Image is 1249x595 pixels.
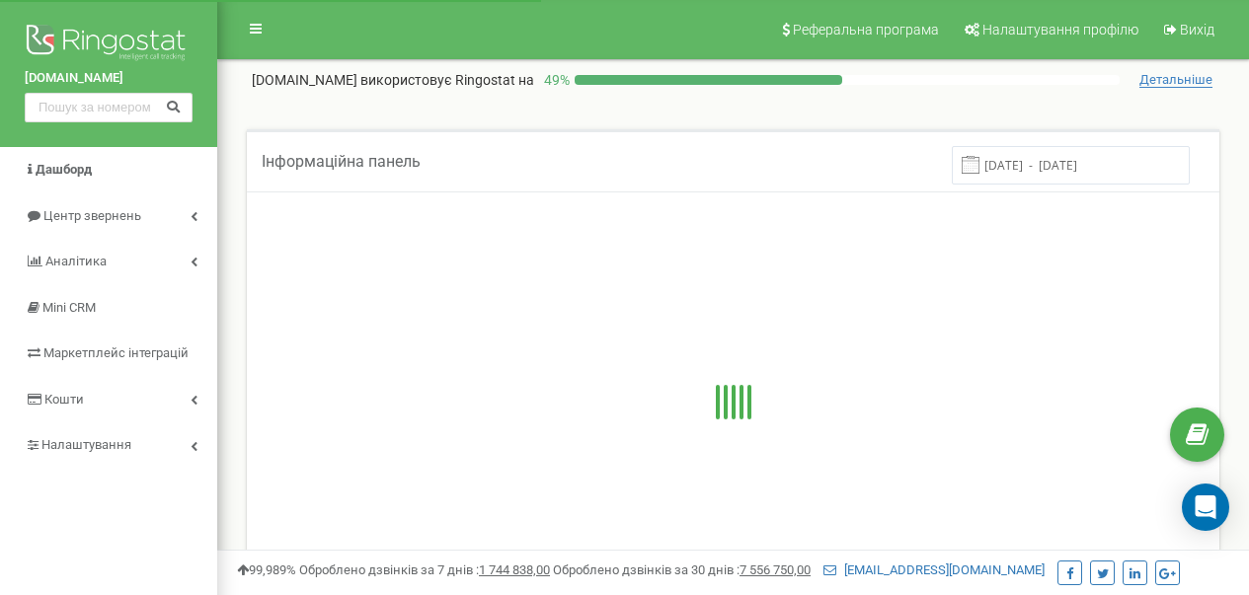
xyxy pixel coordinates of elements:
u: 1 744 838,00 [479,562,550,577]
span: Центр звернень [43,208,141,223]
img: Ringostat logo [25,20,193,69]
span: 99,989% [237,562,296,577]
span: Налаштування профілю [982,22,1138,37]
span: Дашборд [36,162,92,177]
span: Інформаційна панель [262,152,421,171]
span: Кошти [44,392,84,407]
p: [DOMAIN_NAME] [252,70,534,90]
span: Вихід [1180,22,1214,37]
p: 49 % [534,70,575,90]
span: Аналiтика [45,254,107,268]
a: [DOMAIN_NAME] [25,69,193,88]
u: 7 556 750,00 [740,562,811,577]
span: використовує Ringostat на [360,72,534,88]
span: Детальніше [1139,72,1212,88]
a: [EMAIL_ADDRESS][DOMAIN_NAME] [823,562,1045,577]
span: Налаштування [41,437,131,452]
span: Маркетплейс інтеграцій [43,345,189,360]
div: Open Intercom Messenger [1182,483,1229,531]
span: Оброблено дзвінків за 7 днів : [299,562,550,577]
span: Оброблено дзвінків за 30 днів : [553,562,811,577]
input: Пошук за номером [25,93,193,122]
span: Реферальна програма [793,22,939,37]
span: Mini CRM [42,300,96,315]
